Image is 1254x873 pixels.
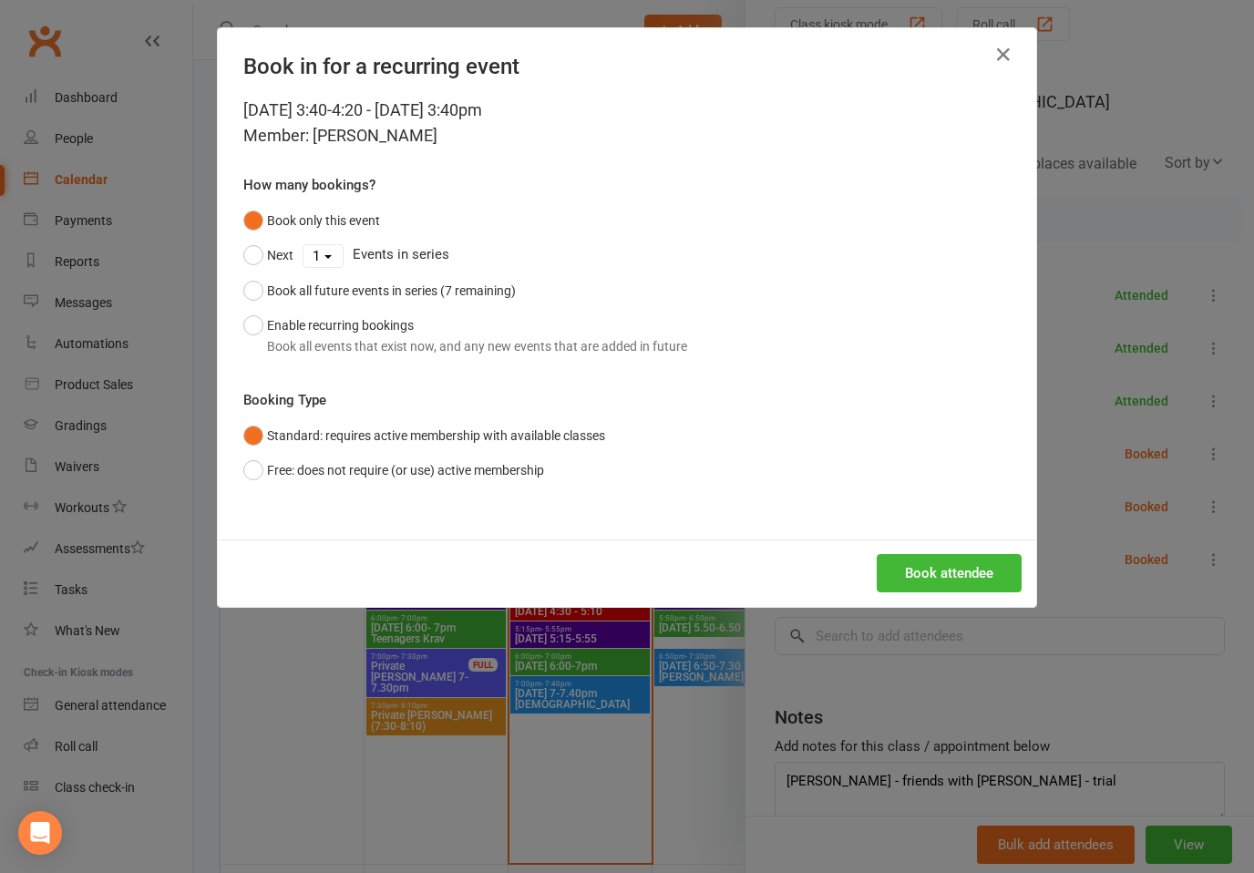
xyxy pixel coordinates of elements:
[267,336,687,356] div: Book all events that exist now, and any new events that are added in future
[877,554,1022,592] button: Book attendee
[243,308,687,364] button: Enable recurring bookingsBook all events that exist now, and any new events that are added in future
[243,238,1011,272] div: Events in series
[989,40,1018,69] button: Close
[267,281,516,301] div: Book all future events in series (7 remaining)
[243,238,293,272] button: Next
[243,174,375,196] label: How many bookings?
[243,203,380,238] button: Book only this event
[243,98,1011,149] div: [DATE] 3:40-4:20 - [DATE] 3:40pm Member: [PERSON_NAME]
[243,418,605,453] button: Standard: requires active membership with available classes
[243,54,1011,79] h4: Book in for a recurring event
[243,273,516,308] button: Book all future events in series (7 remaining)
[243,453,544,488] button: Free: does not require (or use) active membership
[18,811,62,855] div: Open Intercom Messenger
[243,389,326,411] label: Booking Type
